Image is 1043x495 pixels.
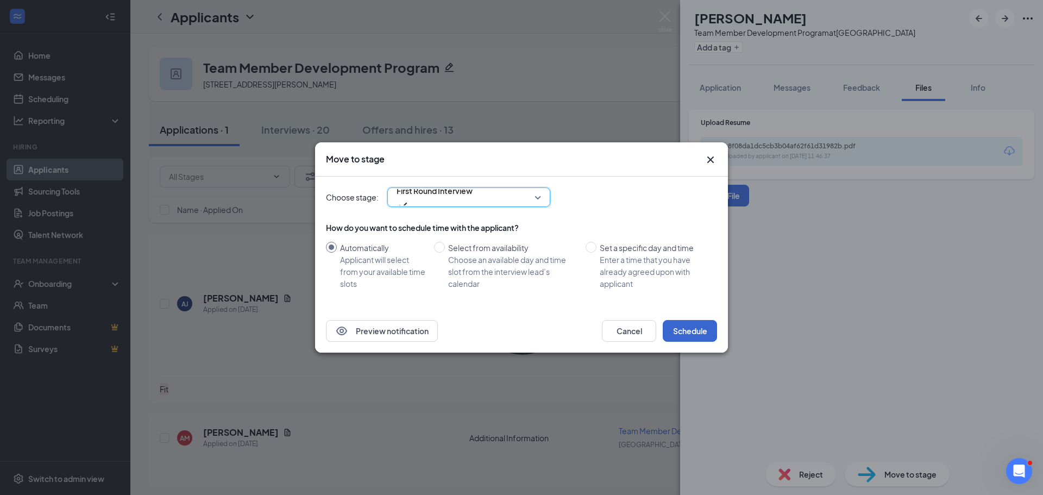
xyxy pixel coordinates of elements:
[1006,458,1032,484] iframe: Intercom live chat
[326,320,438,342] button: EyePreview notification
[663,320,717,342] button: Schedule
[704,153,717,166] svg: Cross
[600,242,708,254] div: Set a specific day and time
[448,254,577,290] div: Choose an available day and time slot from the interview lead’s calendar
[397,183,473,199] span: First Round Interview
[340,254,425,290] div: Applicant will select from your available time slots
[326,153,385,165] h3: Move to stage
[326,222,717,233] div: How do you want to schedule time with the applicant?
[600,254,708,290] div: Enter a time that you have already agreed upon with applicant
[602,320,656,342] button: Cancel
[326,191,379,203] span: Choose stage:
[340,242,425,254] div: Automatically
[704,153,717,166] button: Close
[397,199,410,212] svg: Checkmark
[448,242,577,254] div: Select from availability
[335,324,348,337] svg: Eye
